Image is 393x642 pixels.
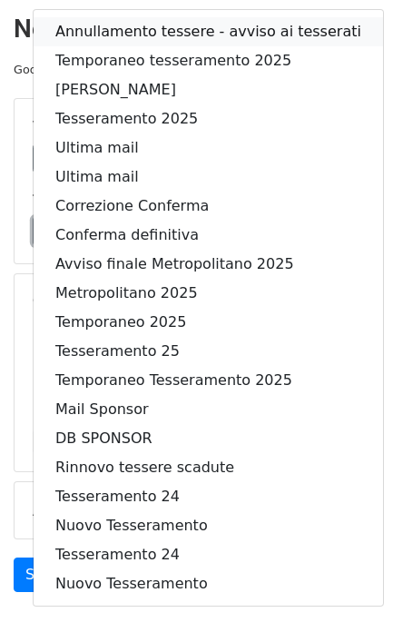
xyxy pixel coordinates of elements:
[34,75,383,104] a: [PERSON_NAME]
[34,540,383,569] a: Tesseramento 24
[34,569,383,598] a: Nuovo Tesseramento
[302,555,393,642] div: Widget chat
[34,221,383,250] a: Conferma definitiva
[34,395,383,424] a: Mail Sponsor
[302,555,393,642] iframe: Chat Widget
[14,558,74,592] a: Send
[34,163,383,192] a: Ultima mail
[34,279,383,308] a: Metropolitano 2025
[34,250,383,279] a: Avviso finale Metropolitano 2025
[34,453,383,482] a: Rinnovo tessere scadute
[34,511,383,540] a: Nuovo Tesseramento
[14,14,379,44] h2: New Campaign
[34,424,383,453] a: DB SPONSOR
[14,63,207,76] small: Google Sheet:
[34,366,383,395] a: Temporaneo Tesseramento 2025
[34,482,383,511] a: Tesseramento 24
[34,17,383,46] a: Annullamento tessere - avviso ai tesserati
[34,192,383,221] a: Correzione Conferma
[34,337,383,366] a: Tesseramento 25
[34,104,383,133] a: Tesseramento 2025
[34,46,383,75] a: Temporaneo tesseramento 2025
[34,308,383,337] a: Temporaneo 2025
[34,133,383,163] a: Ultima mail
